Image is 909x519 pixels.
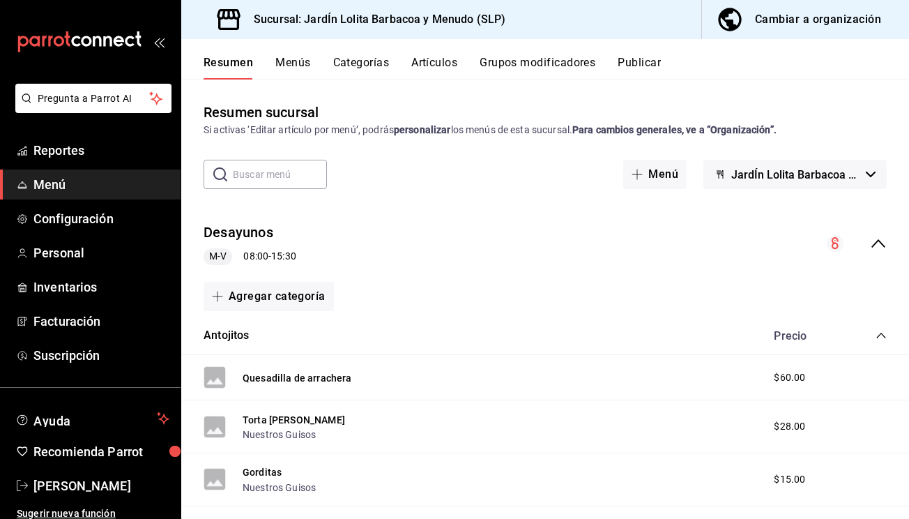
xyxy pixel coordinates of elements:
[774,472,805,487] span: $15.00
[243,465,282,479] button: Gorditas
[204,56,909,80] div: navigation tabs
[204,102,319,123] div: Resumen sucursal
[572,124,777,135] strong: Para cambios generales, ve a “Organización”.
[233,160,327,188] input: Buscar menú
[38,91,150,106] span: Pregunta a Parrot AI
[774,419,805,434] span: $28.00
[33,442,169,461] span: Recomienda Parrot
[33,243,169,262] span: Personal
[204,249,232,264] span: M-V
[153,36,165,47] button: open_drawer_menu
[760,329,849,343] div: Precio
[731,168,860,181] span: JardÍn Lolita Barbacoa y Menudo - SLP
[411,56,457,80] button: Artículos
[204,223,273,243] button: Desayunos
[33,346,169,365] span: Suscripción
[480,56,595,80] button: Grupos modificadores
[33,175,169,194] span: Menú
[181,211,909,276] div: collapse-menu-row
[876,330,887,341] button: collapse-category-row
[243,371,351,385] button: Quesadilla de arrachera
[33,209,169,228] span: Configuración
[394,124,451,135] strong: personalizar
[243,11,505,28] h3: Sucursal: JardÍn Lolita Barbacoa y Menudo (SLP)
[33,278,169,296] span: Inventarios
[243,413,345,427] button: Torta [PERSON_NAME]
[204,123,887,137] div: Si activas ‘Editar artículo por menú’, podrás los menús de esta sucursal.
[204,328,250,344] button: Antojitos
[10,101,171,116] a: Pregunta a Parrot AI
[204,282,334,311] button: Agregar categoría
[204,56,253,80] button: Resumen
[618,56,661,80] button: Publicar
[623,160,687,189] button: Menú
[33,141,169,160] span: Reportes
[33,410,151,427] span: Ayuda
[333,56,390,80] button: Categorías
[703,160,887,189] button: JardÍn Lolita Barbacoa y Menudo - SLP
[33,312,169,331] span: Facturación
[33,476,169,495] span: [PERSON_NAME]
[774,370,805,385] span: $60.00
[275,56,310,80] button: Menús
[243,428,316,442] button: Nuestros Guisos
[755,10,881,29] div: Cambiar a organización
[243,481,316,495] button: Nuestros Guisos
[204,248,296,265] div: 08:00 - 15:30
[15,84,171,113] button: Pregunta a Parrot AI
